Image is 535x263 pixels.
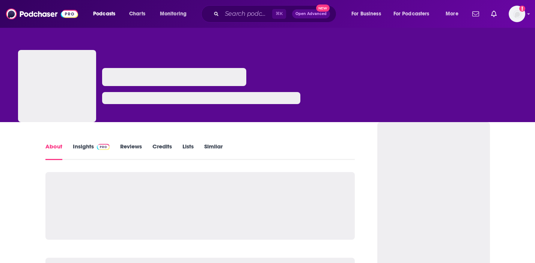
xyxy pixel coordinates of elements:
[182,143,194,160] a: Lists
[272,9,286,19] span: ⌘ K
[351,9,381,19] span: For Business
[519,6,525,12] svg: Add a profile image
[440,8,468,20] button: open menu
[97,144,110,150] img: Podchaser Pro
[488,8,500,20] a: Show notifications dropdown
[73,143,110,160] a: InsightsPodchaser Pro
[509,6,525,22] span: Logged in as DineRacoma
[346,8,390,20] button: open menu
[316,5,330,12] span: New
[509,6,525,22] img: User Profile
[446,9,458,19] span: More
[152,143,172,160] a: Credits
[393,9,430,19] span: For Podcasters
[93,9,115,19] span: Podcasts
[160,9,187,19] span: Monitoring
[208,5,344,23] div: Search podcasts, credits, & more...
[509,6,525,22] button: Show profile menu
[120,143,142,160] a: Reviews
[295,12,327,16] span: Open Advanced
[88,8,125,20] button: open menu
[204,143,223,160] a: Similar
[292,9,330,18] button: Open AdvancedNew
[222,8,272,20] input: Search podcasts, credits, & more...
[129,9,145,19] span: Charts
[45,143,62,160] a: About
[155,8,196,20] button: open menu
[124,8,150,20] a: Charts
[6,7,78,21] img: Podchaser - Follow, Share and Rate Podcasts
[469,8,482,20] a: Show notifications dropdown
[389,8,440,20] button: open menu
